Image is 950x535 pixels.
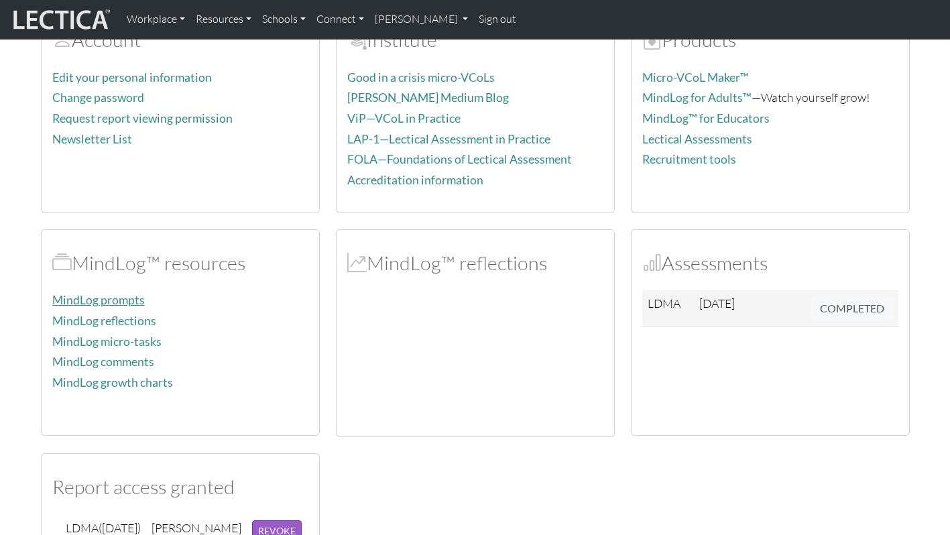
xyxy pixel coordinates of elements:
a: Schools [257,5,311,34]
a: MindLog prompts [52,293,145,307]
a: [PERSON_NAME] [369,5,473,34]
a: Lectical Assessments [642,132,752,146]
span: Products [642,27,662,52]
h2: Assessments [642,251,898,275]
a: Workplace [121,5,190,34]
h2: Institute [347,28,603,52]
a: MindLog™ for Educators [642,111,770,125]
a: Good in a crisis micro-VCoLs [347,70,495,84]
a: Recruitment tools [642,152,736,166]
a: MindLog reflections [52,314,156,328]
span: ([DATE]) [99,520,141,535]
a: Edit your personal information [52,70,212,84]
a: Sign out [473,5,522,34]
h2: MindLog™ reflections [347,251,603,275]
img: lecticalive [10,7,111,32]
a: Resources [190,5,257,34]
p: —Watch yourself grow! [642,88,898,107]
a: MindLog comments [52,355,154,369]
span: Assessments [642,251,662,275]
a: MindLog micro-tasks [52,335,162,349]
span: MindLog [347,251,367,275]
a: MindLog for Adults™ [642,91,752,105]
h2: MindLog™ resources [52,251,308,275]
a: Micro-VCoL Maker™ [642,70,749,84]
a: LAP-1—Lectical Assessment in Practice [347,132,550,146]
span: Account [52,27,72,52]
h2: Report access granted [52,475,308,499]
h2: Products [642,28,898,52]
a: MindLog growth charts [52,375,173,390]
a: Request report viewing permission [52,111,233,125]
a: FOLA—Foundations of Lectical Assessment [347,152,572,166]
a: [PERSON_NAME] Medium Blog [347,91,509,105]
h2: Account [52,28,308,52]
td: LDMA [642,290,694,327]
a: Newsletter List [52,132,132,146]
a: ViP—VCoL in Practice [347,111,461,125]
a: Accreditation information [347,173,483,187]
span: [DATE] [699,296,735,310]
a: Connect [311,5,369,34]
span: MindLog™ resources [52,251,72,275]
span: Account [347,27,367,52]
a: Change password [52,91,144,105]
